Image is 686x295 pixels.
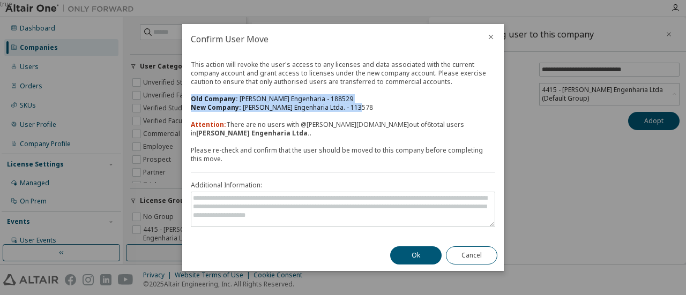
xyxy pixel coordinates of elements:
[196,128,310,138] strong: [PERSON_NAME] Engenharia Ltda.
[191,94,238,103] b: Old Company:
[191,103,241,112] b: New Company:
[487,33,495,41] button: close
[390,246,442,264] button: Ok
[191,120,495,163] div: There are no users with @ [PERSON_NAME][DOMAIN_NAME] out of 6 total users in . Please re-check an...
[191,181,495,190] label: Additional Information:
[191,60,495,112] div: This action will revoke the user's access to any licenses and data associated with the current co...
[191,120,226,129] b: Attention:
[446,246,497,264] button: Cancel
[182,24,478,54] h2: Confirm User Move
